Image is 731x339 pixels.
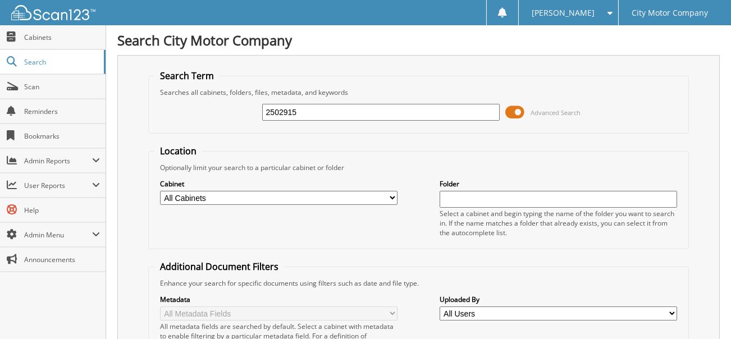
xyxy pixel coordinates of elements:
[24,57,98,67] span: Search
[24,156,92,166] span: Admin Reports
[160,295,398,304] label: Metadata
[24,255,100,264] span: Announcements
[154,163,683,172] div: Optionally limit your search to a particular cabinet or folder
[24,33,100,42] span: Cabinets
[154,145,202,157] legend: Location
[24,131,100,141] span: Bookmarks
[154,70,220,82] legend: Search Term
[11,5,95,20] img: scan123-logo-white.svg
[160,179,398,189] label: Cabinet
[24,181,92,190] span: User Reports
[154,278,683,288] div: Enhance your search for specific documents using filters such as date and file type.
[632,10,708,16] span: City Motor Company
[24,82,100,91] span: Scan
[532,10,595,16] span: [PERSON_NAME]
[24,107,100,116] span: Reminders
[154,260,284,273] legend: Additional Document Filters
[440,209,678,237] div: Select a cabinet and begin typing the name of the folder you want to search in. If the name match...
[440,295,678,304] label: Uploaded By
[440,179,678,189] label: Folder
[154,88,683,97] div: Searches all cabinets, folders, files, metadata, and keywords
[531,108,581,117] span: Advanced Search
[24,230,92,240] span: Admin Menu
[117,31,720,49] h1: Search City Motor Company
[24,205,100,215] span: Help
